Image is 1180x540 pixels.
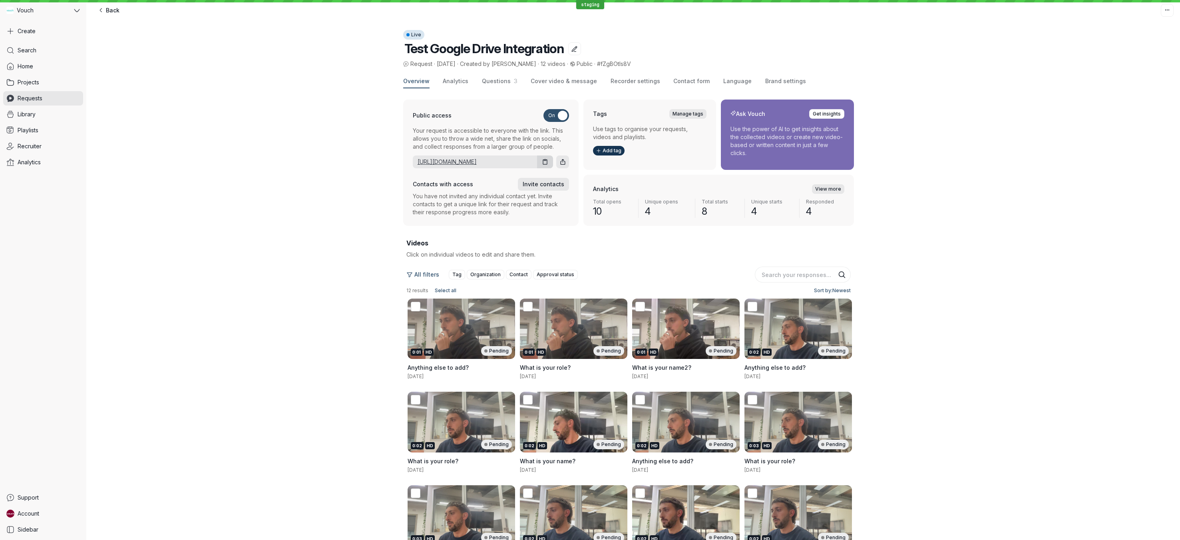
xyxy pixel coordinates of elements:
img: Stephane avatar [6,510,14,518]
div: HD [762,349,772,356]
span: Manage tags [673,110,703,118]
span: Analytics [18,158,41,166]
a: [URL][DOMAIN_NAME] [413,158,534,166]
div: Pending [481,440,512,449]
span: Vouch [17,6,34,14]
span: [DATE] [744,373,760,379]
a: Requests [3,91,83,106]
span: [DATE] [408,373,424,379]
span: #fZgBOtIs8V [597,60,631,67]
span: 4 [751,205,793,218]
span: Unique opens [645,199,688,205]
div: 0:02 [411,442,424,449]
div: 0:01 [411,349,422,356]
div: 0:02 [523,442,536,449]
input: Search your responses... [755,267,851,283]
div: Pending [481,346,512,356]
span: 4 [806,205,844,218]
button: Approval status [533,270,578,279]
div: Pending [818,440,849,449]
span: Create [18,27,36,35]
span: Overview [403,77,430,85]
span: [DATE] [632,467,648,473]
div: Pending [593,440,624,449]
span: Anything else to add? [744,364,806,371]
span: Anything else to add? [408,364,469,371]
button: Add tag [593,146,625,155]
span: Invite contacts [523,180,564,188]
img: Vouch avatar [6,7,14,14]
span: Get insights [813,110,841,118]
a: Home [3,59,83,74]
span: 3 [511,78,517,84]
span: [DATE] [632,373,648,379]
span: Account [18,510,39,518]
div: Pending [593,346,624,356]
a: Analytics [3,155,83,169]
span: Sidebar [18,526,38,534]
p: Use the power of AI to get insights about the collected videos or create new video-based or writt... [730,125,844,157]
span: Responded [806,199,844,205]
h2: Analytics [593,185,619,193]
span: · [593,60,597,68]
span: Anything else to add? [632,458,693,464]
button: Invite contacts [518,178,569,191]
button: Tag [449,270,465,279]
div: HD [536,349,546,356]
div: 0:01 [635,349,647,356]
span: Cover video & message [531,77,597,85]
span: Unique starts [751,199,793,205]
h2: Ask Vouch [730,110,765,118]
span: Contact form [673,77,710,85]
div: Pending [818,346,849,356]
span: 12 results [406,287,428,294]
p: Use tags to organise your requests, videos and playlists. [593,125,706,141]
span: · [565,60,570,68]
a: Manage tags [669,109,706,119]
span: Requests [18,94,42,102]
a: Support [3,490,83,505]
span: Playlists [18,126,38,134]
span: Test Google Drive Integration [404,41,564,56]
span: Language [723,77,752,85]
span: [DATE] [520,467,536,473]
div: 0:01 [523,349,535,356]
span: Tag [452,271,462,279]
a: Sidebar [3,522,83,537]
div: HD [762,442,772,449]
button: Create [3,24,83,38]
span: Public [577,60,593,67]
span: Brand settings [765,77,806,85]
h3: Contacts with access [413,180,473,188]
div: HD [649,349,658,356]
button: All filters [406,268,444,281]
a: Search [3,43,83,58]
span: What is your name2? [632,364,691,371]
span: Created by [PERSON_NAME] [460,60,536,67]
p: Your request is accessible to everyone with the link. This allows you to throw a wide net, share ... [413,127,569,151]
span: 10 [593,205,632,218]
span: Total opens [593,199,632,205]
button: Share [556,155,569,168]
h3: Public access [413,112,452,120]
span: 4 [645,205,688,218]
span: Recruiter [18,142,42,150]
button: Copy URL [537,155,553,168]
div: Pending [706,346,736,356]
div: 0:03 [748,442,760,449]
div: HD [537,442,547,449]
span: Projects [18,78,39,86]
span: Search [18,46,36,54]
a: Back [93,4,124,17]
a: Recruiter [3,139,83,153]
button: Sort by:Newest [811,286,851,295]
div: HD [650,442,659,449]
div: 0:02 [748,349,760,356]
span: Approval status [537,271,574,279]
h2: Tags [593,110,607,118]
a: Playlists [3,123,83,137]
span: Organization [470,271,501,279]
span: 8 [702,205,738,218]
button: Get insights [809,109,844,119]
button: Vouch avatarVouch [3,3,83,18]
